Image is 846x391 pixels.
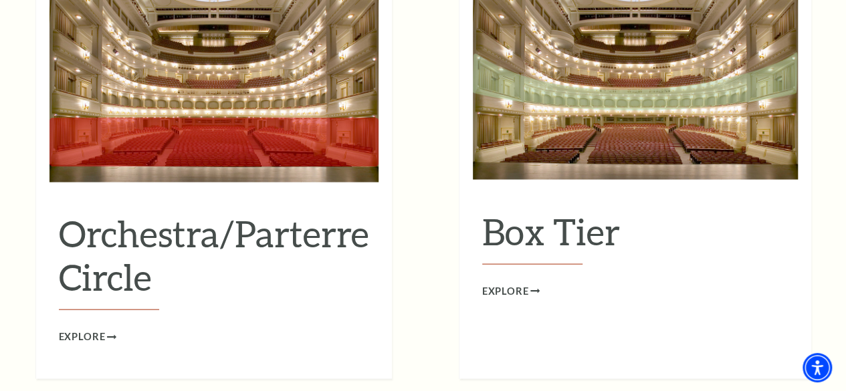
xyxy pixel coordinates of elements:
[803,353,832,382] div: Accessibility Menu
[482,210,788,265] h2: Box Tier
[482,283,529,300] span: Explore
[59,329,106,346] span: Explore
[482,283,540,300] a: Explore
[59,212,369,310] h2: Orchestra/Parterre Circle
[59,329,116,346] a: Explore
